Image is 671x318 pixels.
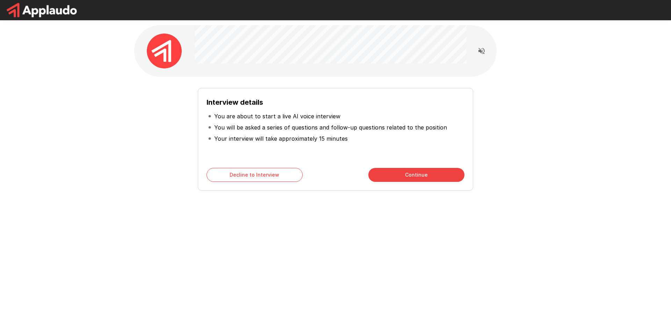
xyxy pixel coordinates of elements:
[214,123,447,132] p: You will be asked a series of questions and follow-up questions related to the position
[214,112,340,120] p: You are about to start a live AI voice interview
[368,168,464,182] button: Continue
[147,34,182,68] img: applaudo_avatar.png
[475,44,489,58] button: Read questions aloud
[207,98,263,106] b: Interview details
[207,168,303,182] button: Decline to Interview
[214,134,348,143] p: Your interview will take approximately 15 minutes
